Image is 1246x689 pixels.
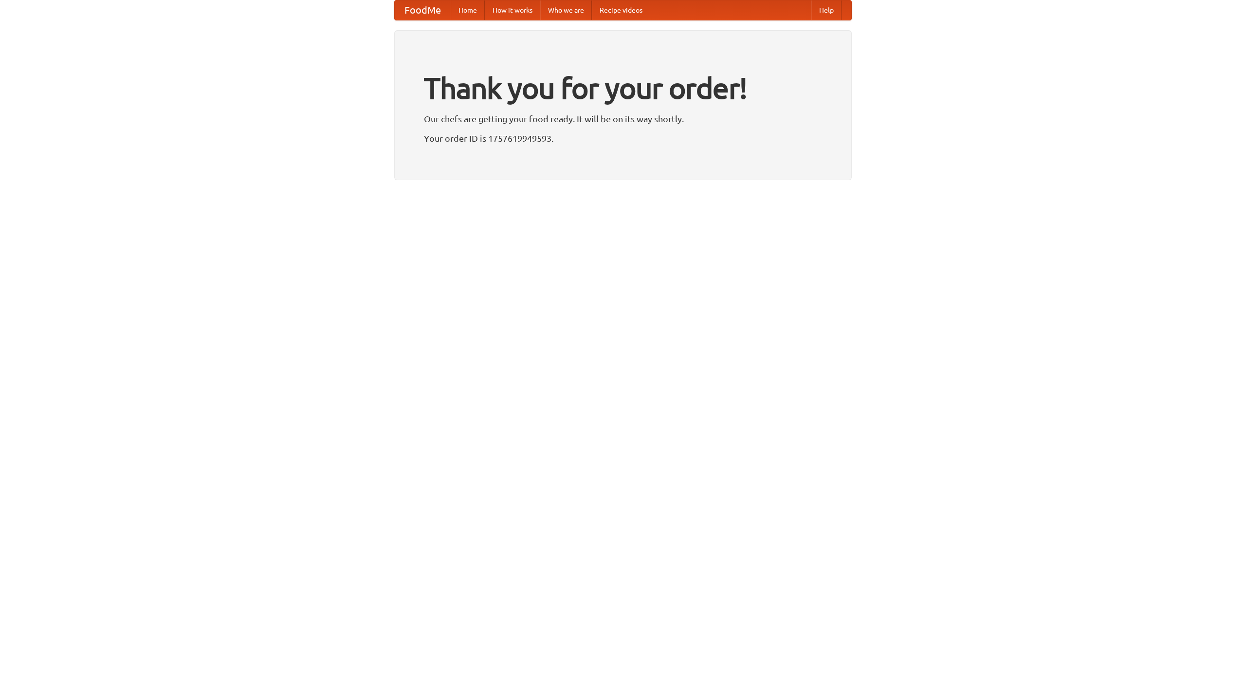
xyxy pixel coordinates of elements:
a: Recipe videos [592,0,650,20]
a: Help [811,0,842,20]
p: Your order ID is 1757619949593. [424,131,822,146]
a: Home [451,0,485,20]
p: Our chefs are getting your food ready. It will be on its way shortly. [424,112,822,126]
a: Who we are [540,0,592,20]
h1: Thank you for your order! [424,65,822,112]
a: How it works [485,0,540,20]
a: FoodMe [395,0,451,20]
